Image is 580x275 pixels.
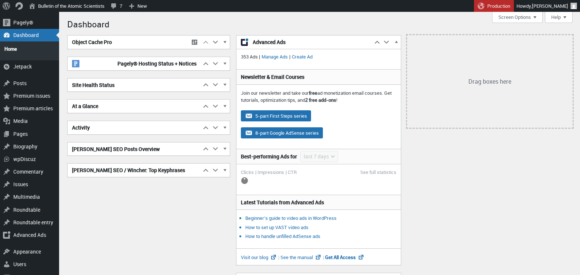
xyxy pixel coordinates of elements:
[241,199,397,206] h3: Latest Tutorials from Advanced Ads
[68,164,201,177] h2: [PERSON_NAME] SEO / Wincher: Top Keyphrases
[280,254,325,261] a: See the manual
[309,90,317,96] strong: free
[325,254,365,261] a: Get All Access
[72,60,79,67] img: pagely-w-on-b20x20.png
[253,38,368,46] span: Advanced Ads
[241,90,397,104] p: Join our newsletter and take our ad monetization email courses. Get tutorials, optimization tips,...
[260,53,289,60] a: Manage Ads
[241,254,280,261] a: Visit our blog
[241,153,297,160] h3: Best-performing Ads for
[241,53,397,61] p: 353 Ads | |
[241,110,311,121] button: 5-part First Steps series
[68,78,201,92] h2: Site Health Status
[68,100,201,113] h2: At a Glance
[68,36,188,49] h2: Object Cache Pro
[68,142,201,156] h2: [PERSON_NAME] SEO Posts Overview
[68,121,201,134] h2: Activity
[67,16,573,31] h1: Dashboard
[245,215,337,221] a: Beginner’s guide to video ads in WordPress
[532,3,568,9] span: [PERSON_NAME]
[245,224,308,231] a: How to set up VAST video ads
[492,12,543,23] button: Screen Options
[245,233,320,239] a: How to handle unfilled AdSense ads
[241,73,397,81] h3: Newsletter & Email Courses
[68,57,201,70] h2: Pagely® Hosting Status + Notices
[545,12,573,23] button: Help
[290,53,314,60] a: Create Ad
[305,97,336,103] strong: 2 free add-ons
[241,127,323,138] button: 8-part Google AdSense series
[241,177,248,184] img: loading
